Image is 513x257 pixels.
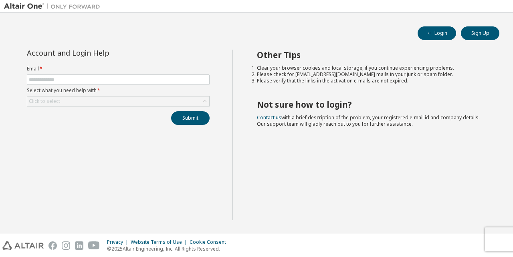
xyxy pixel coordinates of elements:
[62,241,70,250] img: instagram.svg
[2,241,44,250] img: altair_logo.svg
[257,99,485,110] h2: Not sure how to login?
[29,98,60,104] div: Click to select
[75,241,83,250] img: linkedin.svg
[257,50,485,60] h2: Other Tips
[4,2,104,10] img: Altair One
[48,241,57,250] img: facebook.svg
[27,66,210,72] label: Email
[107,239,131,245] div: Privacy
[27,87,210,94] label: Select what you need help with
[131,239,190,245] div: Website Terms of Use
[418,26,456,40] button: Login
[257,65,485,71] li: Clear your browser cookies and local storage, if you continue experiencing problems.
[190,239,231,245] div: Cookie Consent
[107,245,231,252] p: © 2025 Altair Engineering, Inc. All Rights Reserved.
[27,50,173,56] div: Account and Login Help
[257,78,485,84] li: Please verify that the links in the activation e-mails are not expired.
[461,26,499,40] button: Sign Up
[88,241,100,250] img: youtube.svg
[257,71,485,78] li: Please check for [EMAIL_ADDRESS][DOMAIN_NAME] mails in your junk or spam folder.
[257,114,281,121] a: Contact us
[171,111,210,125] button: Submit
[27,96,209,106] div: Click to select
[257,114,480,127] span: with a brief description of the problem, your registered e-mail id and company details. Our suppo...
